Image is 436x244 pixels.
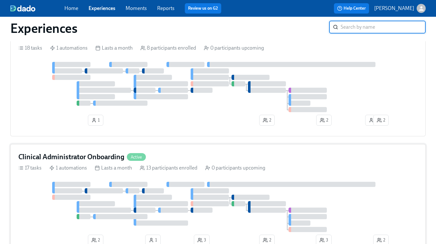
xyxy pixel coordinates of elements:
[337,5,366,12] span: Help Center
[140,164,197,171] div: 13 participants enrolled
[18,164,42,171] div: 17 tasks
[374,4,426,13] button: [PERSON_NAME]
[91,117,100,123] span: 1
[204,44,264,52] div: 0 participants upcoming
[319,237,328,243] span: 3
[64,5,78,11] a: Home
[18,44,42,52] div: 18 tasks
[197,237,206,243] span: 3
[188,5,218,12] a: Review us on G2
[377,117,385,123] span: 2
[95,44,133,52] div: Lasts a month
[374,5,414,12] p: [PERSON_NAME]
[10,24,426,136] a: Care Coach OnboardingActive18 tasks 1 automations Lasts a month 8 participants enrolled 0 partici...
[316,115,332,126] button: 2
[89,5,115,11] a: Experiences
[334,3,369,14] button: Help Center
[126,5,147,11] a: Moments
[88,115,103,126] button: 1
[91,237,100,243] span: 2
[365,115,381,126] button: 1
[140,44,196,52] div: 8 participants enrolled
[10,21,78,36] h1: Experiences
[49,164,87,171] div: 1 automations
[341,21,426,34] input: Search by name
[377,237,385,243] span: 2
[127,155,146,160] span: Active
[157,5,175,11] a: Reports
[95,164,132,171] div: Lasts a month
[10,5,64,12] a: dado
[10,5,35,12] img: dado
[263,237,271,243] span: 2
[185,3,221,14] button: Review us on G2
[149,237,157,243] span: 1
[18,152,124,162] h4: Clinical Administrator Onboarding
[373,115,389,126] button: 2
[369,117,377,123] span: 1
[205,164,265,171] div: 0 participants upcoming
[50,44,88,52] div: 1 automations
[320,117,328,123] span: 2
[259,115,275,126] button: 2
[263,117,271,123] span: 2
